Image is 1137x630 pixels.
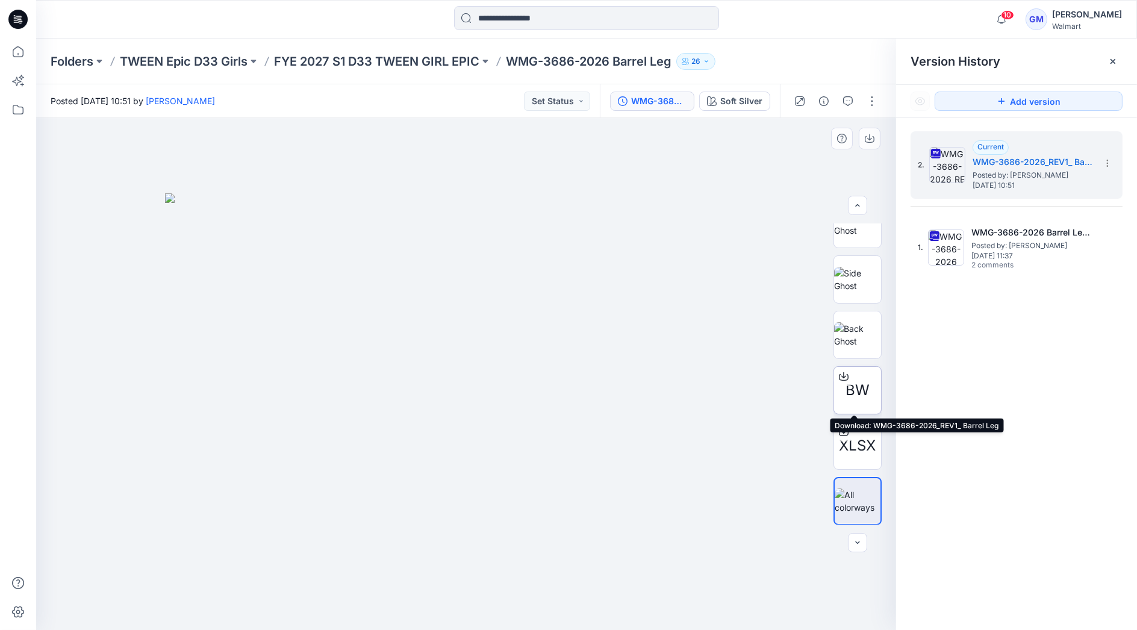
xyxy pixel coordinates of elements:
[971,240,1092,252] span: Posted by: Gayan Mahawithanalage
[834,211,881,237] img: Front Ghost
[929,147,965,183] img: WMG-3686-2026_REV1_ Barrel Leg_Full Colorway
[506,53,671,70] p: WMG-3686-2026 Barrel Leg
[977,142,1004,151] span: Current
[928,229,964,266] img: WMG-3686-2026 Barrel Leg_Full Colorway
[911,54,1000,69] span: Version History
[691,55,700,68] p: 26
[971,252,1092,260] span: [DATE] 11:37
[51,95,215,107] span: Posted [DATE] 10:51 by
[814,92,833,111] button: Details
[1052,7,1122,22] div: [PERSON_NAME]
[610,92,694,111] button: WMG-3686-2026_REV1_ Barrel Leg_Full Colorway
[834,267,881,292] img: Side Ghost
[918,242,923,253] span: 1.
[973,181,1093,190] span: [DATE] 10:51
[699,92,770,111] button: Soft Silver
[971,261,1056,270] span: 2 comments
[631,95,687,108] div: WMG-3686-2026_REV1_ Barrel Leg_Full Colorway
[51,53,93,70] a: Folders
[973,169,1093,181] span: Posted by: Gayan Mahawithanalage
[973,155,1093,169] h5: WMG-3686-2026_REV1_ Barrel Leg_Full Colorway
[835,488,880,514] img: All colorways
[918,160,924,170] span: 2.
[846,379,870,401] span: BW
[146,96,215,106] a: [PERSON_NAME]
[935,92,1123,111] button: Add version
[840,435,876,457] span: XLSX
[1108,57,1118,66] button: Close
[911,92,930,111] button: Show Hidden Versions
[834,322,881,348] img: Back Ghost
[165,193,767,630] img: eyJhbGciOiJIUzI1NiIsImtpZCI6IjAiLCJzbHQiOiJzZXMiLCJ0eXAiOiJKV1QifQ.eyJkYXRhIjp7InR5cGUiOiJzdG9yYW...
[1052,22,1122,31] div: Walmart
[120,53,248,70] a: TWEEN Epic D33 Girls
[274,53,479,70] a: FYE 2027 S1 D33 TWEEN GIRL EPIC
[720,95,762,108] div: Soft Silver
[971,225,1092,240] h5: WMG-3686-2026 Barrel Leg_Full Colorway
[1001,10,1014,20] span: 10
[676,53,715,70] button: 26
[1026,8,1047,30] div: GM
